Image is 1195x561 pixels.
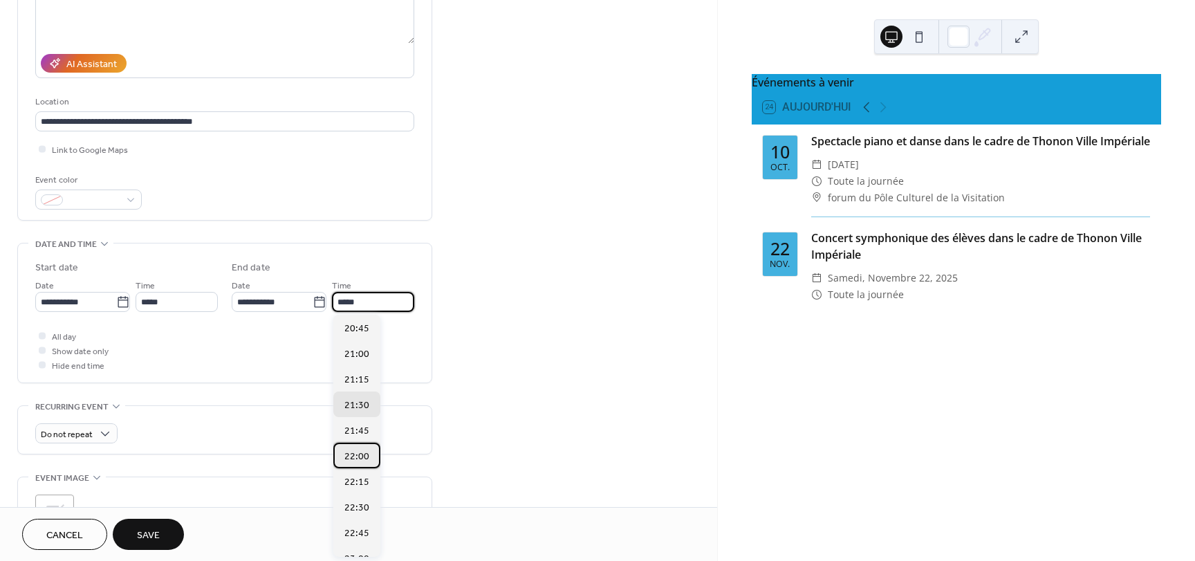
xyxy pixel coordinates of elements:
div: oct. [770,163,790,172]
span: 22:00 [344,450,369,464]
span: Date [35,279,54,293]
button: AI Assistant [41,54,127,73]
button: Cancel [22,519,107,550]
div: End date [232,261,270,275]
span: 21:30 [344,398,369,413]
div: Événements à venir [752,74,1161,91]
span: Recurring event [35,400,109,414]
span: Time [332,279,351,293]
span: 21:45 [344,424,369,439]
div: 22 [770,240,790,257]
div: Event color [35,173,139,187]
span: Toute la journée [828,173,904,190]
span: Cancel [46,528,83,543]
div: nov. [770,260,790,269]
span: [DATE] [828,156,859,173]
span: Show date only [52,344,109,359]
span: Do not repeat [41,427,93,443]
div: ; [35,495,74,533]
span: Date and time [35,237,97,252]
span: Toute la journée [828,286,904,303]
div: AI Assistant [66,57,117,72]
button: Save [113,519,184,550]
span: Save [137,528,160,543]
div: ​ [811,270,822,286]
div: ​ [811,156,822,173]
span: 21:00 [344,347,369,362]
span: Event image [35,471,89,486]
span: 21:15 [344,373,369,387]
span: All day [52,330,76,344]
div: Location [35,95,411,109]
span: samedi, novembre 22, 2025 [828,270,958,286]
div: ​ [811,173,822,190]
span: 20:45 [344,322,369,336]
span: Link to Google Maps [52,143,128,158]
span: Hide end time [52,359,104,374]
div: ​ [811,286,822,303]
div: Spectacle piano et danse dans le cadre de Thonon Ville Impériale [811,133,1150,149]
span: Time [136,279,155,293]
div: ​ [811,190,822,206]
span: Date [232,279,250,293]
div: 10 [770,143,790,160]
span: 22:45 [344,526,369,541]
span: 22:30 [344,501,369,515]
span: forum du Pôle Culturel de la Visitation [828,190,1005,206]
div: Start date [35,261,78,275]
div: Concert symphonique des élèves dans le cadre de Thonon Ville Impériale [811,230,1150,263]
span: 22:15 [344,475,369,490]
